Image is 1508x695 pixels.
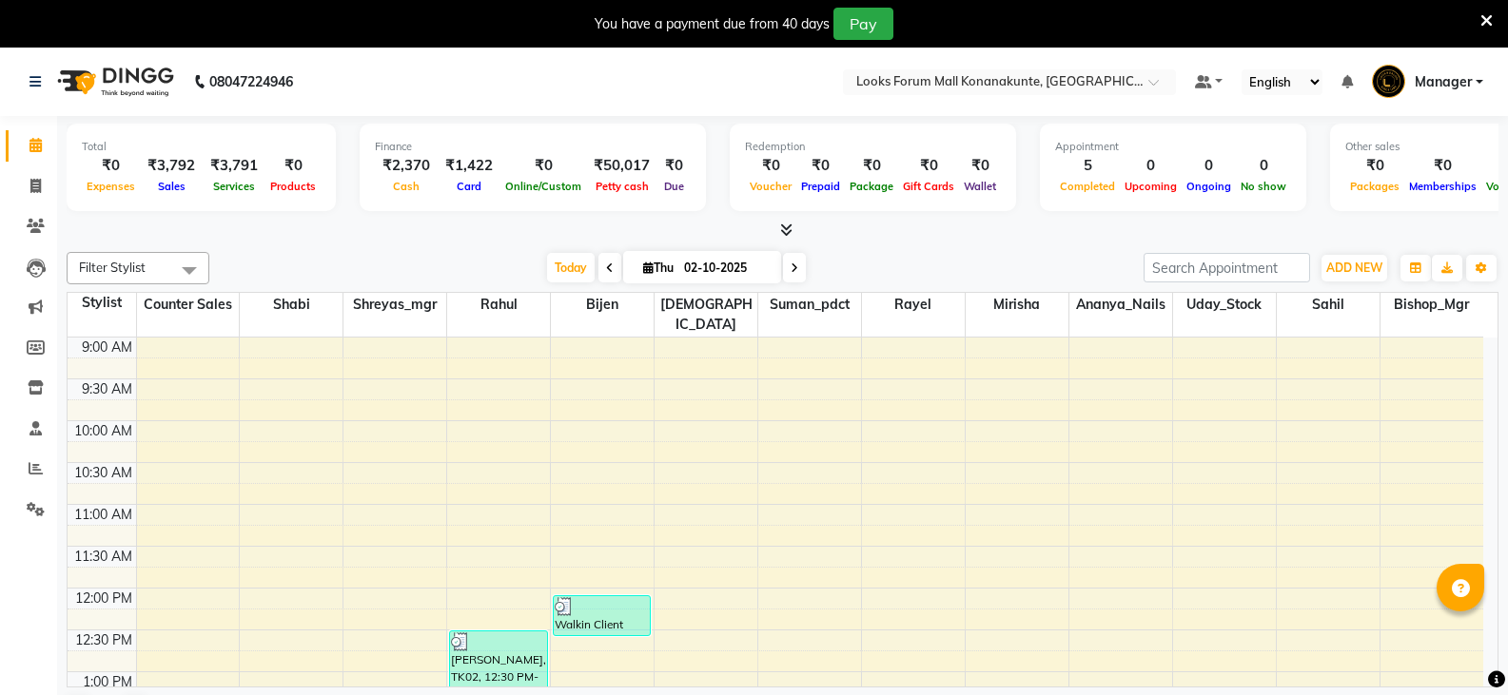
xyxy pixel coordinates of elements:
span: Voucher [745,180,796,193]
div: 0 [1120,155,1182,177]
iframe: chat widget [1428,619,1489,676]
span: Filter Stylist [79,260,146,275]
span: Upcoming [1120,180,1182,193]
div: Appointment [1055,139,1291,155]
span: Petty cash [591,180,654,193]
span: Ananya_Nails [1069,293,1172,317]
span: Completed [1055,180,1120,193]
div: ₹50,017 [586,155,657,177]
span: Due [659,180,689,193]
span: Wallet [959,180,1001,193]
span: Counter Sales [137,293,240,317]
span: Bishop_Mgr [1381,293,1483,317]
button: Pay [833,8,893,40]
div: 11:00 AM [70,505,136,525]
span: Manager [1415,72,1472,92]
div: 10:30 AM [70,463,136,483]
div: ₹0 [657,155,691,177]
span: Package [845,180,898,193]
div: Total [82,139,321,155]
span: Sales [153,180,190,193]
div: Walkin Client [GEOGRAPHIC_DATA], 12:05 PM-12:35 PM, Stylist Cut(M) [554,596,650,635]
input: Search Appointment [1144,253,1310,282]
span: rahul [447,293,550,317]
div: 1:00 PM [79,672,136,692]
span: Bijen [551,293,654,317]
div: 9:30 AM [78,379,136,399]
span: No show [1236,180,1291,193]
span: Sahil [1277,293,1380,317]
span: Mirisha [966,293,1068,317]
div: ₹0 [796,155,845,177]
div: ₹0 [845,155,898,177]
span: Uday_Stock [1173,293,1276,317]
div: ₹0 [898,155,959,177]
span: Shabi [240,293,343,317]
div: 9:00 AM [78,338,136,357]
div: Stylist [68,293,136,313]
input: 2025-10-02 [678,254,774,282]
div: 11:30 AM [70,547,136,567]
span: Card [452,180,486,193]
img: logo [49,55,179,108]
div: ₹0 [745,155,796,177]
div: Redemption [745,139,1001,155]
div: 0 [1182,155,1236,177]
span: Rayel [862,293,965,317]
span: Cash [388,180,424,193]
div: 12:00 PM [71,589,136,608]
span: ADD NEW [1326,261,1382,275]
img: Manager [1372,65,1405,98]
div: ₹2,370 [375,155,438,177]
div: 12:30 PM [71,630,136,650]
div: 0 [1236,155,1291,177]
div: ₹0 [959,155,1001,177]
div: 5 [1055,155,1120,177]
span: [DEMOGRAPHIC_DATA] [655,293,757,337]
span: Products [265,180,321,193]
span: Shreyas_mgr [343,293,446,317]
div: You have a payment due from 40 days [595,14,830,34]
div: ₹3,792 [140,155,203,177]
span: Ongoing [1182,180,1236,193]
span: Suman_pdct [758,293,861,317]
span: Online/Custom [500,180,586,193]
span: Services [208,180,260,193]
span: Memberships [1404,180,1481,193]
span: Expenses [82,180,140,193]
div: 10:00 AM [70,421,136,441]
div: ₹0 [1345,155,1404,177]
div: ₹0 [265,155,321,177]
span: Thu [638,261,678,275]
button: ADD NEW [1322,255,1387,281]
div: ₹1,422 [438,155,500,177]
b: 08047224946 [209,55,293,108]
div: ₹3,791 [203,155,265,177]
div: ₹0 [1404,155,1481,177]
span: Packages [1345,180,1404,193]
span: Prepaid [796,180,845,193]
div: Finance [375,139,691,155]
div: ₹0 [82,155,140,177]
div: ₹0 [500,155,586,177]
span: Gift Cards [898,180,959,193]
span: Today [547,253,595,282]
